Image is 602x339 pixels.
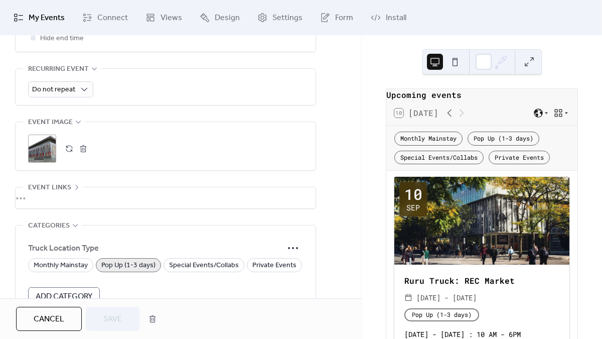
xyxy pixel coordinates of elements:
a: Settings [250,4,310,31]
span: Event image [28,117,73,129]
button: Cancel [16,307,82,331]
span: Pop Up (1-3 days) [101,260,156,272]
span: [DATE] - [DATE] [416,292,477,304]
span: Event links [28,182,71,194]
span: Connect [97,12,128,24]
a: Design [192,4,247,31]
div: Ruru Truck: REC Market [394,275,569,287]
span: Truck Location Type [28,243,283,255]
span: Cancel [34,313,64,325]
span: Settings [272,12,303,24]
div: 10 [404,187,422,202]
div: ••• [16,187,316,208]
div: Private Events [489,151,550,165]
div: Pop Up (1-3 days) [468,132,539,146]
span: Install [386,12,406,24]
div: ​ [404,292,412,304]
a: Form [313,4,361,31]
div: Special Events/Collabs [394,151,484,165]
span: Do not repeat [32,83,75,96]
a: Connect [75,4,135,31]
div: Sep [406,204,420,211]
span: Form [335,12,353,24]
div: ; [28,135,56,163]
div: Upcoming events [386,89,577,101]
span: Categories [28,220,70,232]
button: Add Category [28,287,100,305]
a: Install [363,4,414,31]
span: Monthly Mainstay [34,260,88,272]
span: Hide end time [40,33,84,45]
span: Recurring event [28,63,89,75]
span: Views [161,12,182,24]
span: Special Events/Collabs [169,260,239,272]
div: Monthly Mainstay [394,132,463,146]
span: Add Category [36,291,92,303]
a: My Events [6,4,72,31]
span: Design [215,12,240,24]
span: Private Events [252,260,296,272]
span: My Events [29,12,65,24]
a: Views [138,4,190,31]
